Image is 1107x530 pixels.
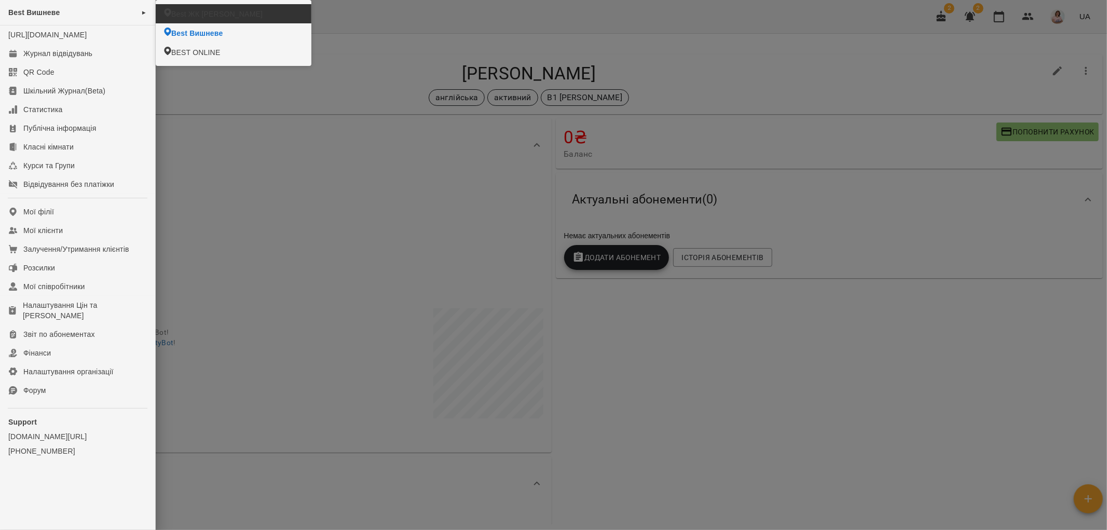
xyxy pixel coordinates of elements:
[23,142,74,152] div: Класні кімнати
[23,104,63,115] div: Статистика
[141,8,147,17] span: ►
[171,47,221,58] span: BEST ONLINE
[23,263,55,273] div: Розсилки
[23,329,95,339] div: Звіт по абонементах
[23,385,46,396] div: Форум
[23,179,114,189] div: Відвідування без платіжки
[23,67,54,77] div: QR Code
[8,446,147,456] a: [PHONE_NUMBER]
[23,123,96,133] div: Публічна інформація
[23,244,129,254] div: Залучення/Утримання клієнтів
[8,8,60,17] span: Best Вишневе
[23,225,63,236] div: Мої клієнти
[8,31,87,39] a: [URL][DOMAIN_NAME]
[23,281,85,292] div: Мої співробітники
[23,366,114,377] div: Налаштування організації
[8,417,147,427] p: Support
[23,300,147,321] div: Налаштування Цін та [PERSON_NAME]
[23,160,75,171] div: Курси та Групи
[23,348,51,358] div: Фінанси
[23,207,54,217] div: Мої філії
[171,9,263,19] span: Best ЖК [PERSON_NAME]
[23,48,92,59] div: Журнал відвідувань
[171,28,223,38] span: Best Вишневе
[8,431,147,442] a: [DOMAIN_NAME][URL]
[23,86,105,96] div: Шкільний Журнал(Beta)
